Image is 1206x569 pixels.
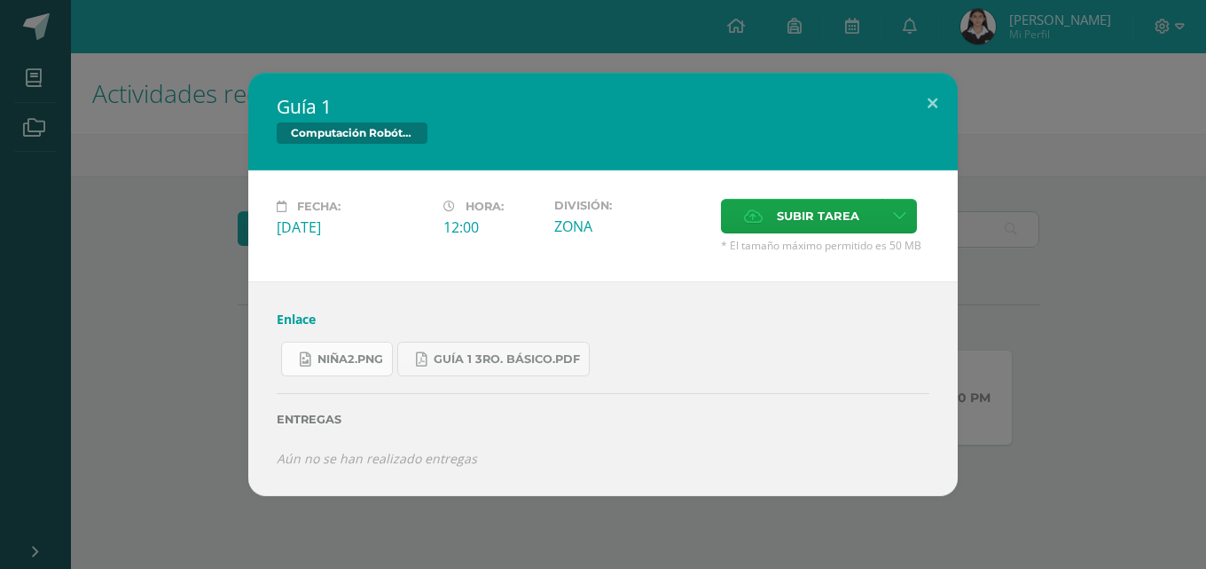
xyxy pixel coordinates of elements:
a: Enlace [277,311,316,328]
i: Aún no se han realizado entregas [277,450,477,467]
div: ZONA [554,217,707,236]
span: niña2.png [317,352,383,367]
span: Hora: [466,200,504,213]
label: División: [554,199,707,212]
label: Entregas [277,413,929,426]
h2: Guía 1 [277,94,929,119]
a: niña2.png [281,342,393,376]
span: Guía 1 3ro. Básico.pdf [434,352,580,367]
span: Fecha: [297,200,341,213]
div: 12:00 [443,217,540,237]
div: [DATE] [277,217,429,237]
a: Guía 1 3ro. Básico.pdf [397,342,590,376]
span: * El tamaño máximo permitido es 50 MB [721,238,929,253]
span: Subir tarea [777,200,859,233]
button: Close (Esc) [907,73,958,133]
span: Computación Robótica [277,122,427,144]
